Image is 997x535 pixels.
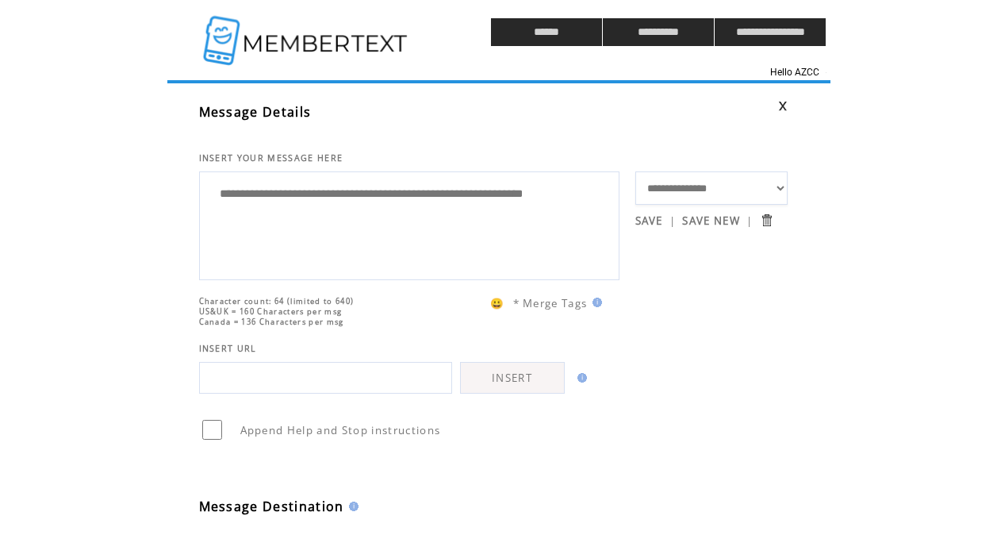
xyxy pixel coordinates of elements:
[240,423,441,437] span: Append Help and Stop instructions
[682,214,740,228] a: SAVE NEW
[513,296,588,310] span: * Merge Tags
[770,67,819,78] span: Hello AZCC
[344,502,359,511] img: help.gif
[490,296,504,310] span: 😀
[759,213,774,228] input: Submit
[199,296,355,306] span: Character count: 64 (limited to 640)
[199,103,312,121] span: Message Details
[199,343,257,354] span: INSERT URL
[746,214,753,228] span: |
[199,152,343,164] span: INSERT YOUR MESSAGE HERE
[573,373,587,383] img: help.gif
[199,498,344,515] span: Message Destination
[669,214,676,228] span: |
[635,214,663,228] a: SAVE
[199,306,343,317] span: US&UK = 160 Characters per msg
[460,362,565,394] a: INSERT
[588,298,602,307] img: help.gif
[199,317,344,327] span: Canada = 136 Characters per msg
